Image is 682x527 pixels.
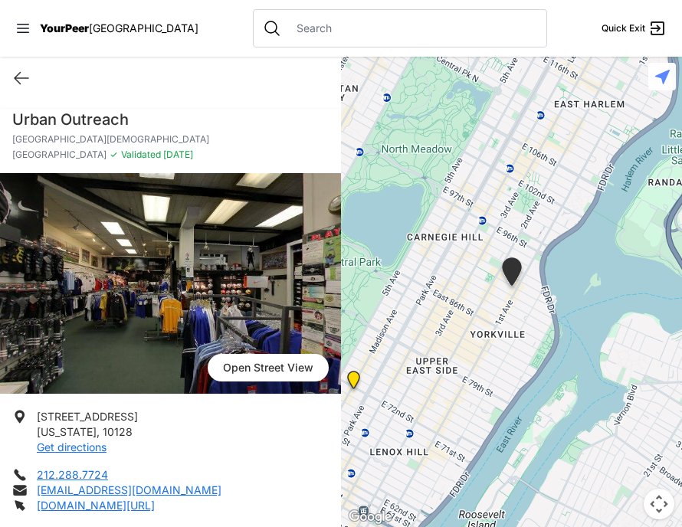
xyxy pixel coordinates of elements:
a: [DOMAIN_NAME][URL] [37,499,155,512]
a: [EMAIL_ADDRESS][DOMAIN_NAME] [37,483,221,496]
a: Open this area in Google Maps (opens a new window) [345,507,395,527]
span: [DATE] [161,149,193,160]
span: , [97,425,100,438]
span: ✓ [110,149,118,161]
span: YourPeer [40,21,89,34]
span: Quick Exit [602,22,645,34]
a: YourPeer[GEOGRAPHIC_DATA] [40,24,198,33]
a: Quick Exit [602,19,667,38]
div: Manhattan [344,371,363,395]
span: [GEOGRAPHIC_DATA] [89,21,198,34]
input: Search [287,21,537,36]
span: [US_STATE] [37,425,97,438]
span: [STREET_ADDRESS] [37,410,138,423]
a: 212.288.7724 [37,468,108,481]
a: Get directions [37,440,107,453]
span: [GEOGRAPHIC_DATA] [12,149,107,161]
span: Open Street View [208,354,329,381]
span: Validated [121,149,161,160]
img: Google [345,507,395,527]
p: [GEOGRAPHIC_DATA][DEMOGRAPHIC_DATA] [12,133,329,146]
div: Avenue Church [499,257,525,292]
h1: Urban Outreach [12,109,329,130]
button: Map camera controls [644,489,674,519]
span: 10128 [103,425,133,438]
